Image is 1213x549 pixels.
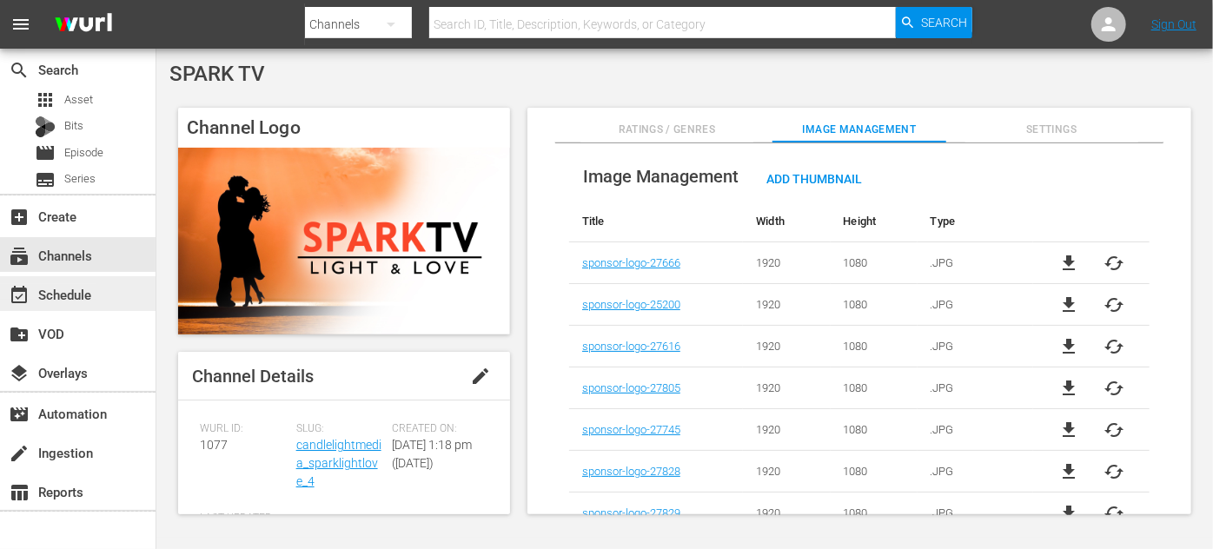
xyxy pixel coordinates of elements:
span: Image Management [583,166,739,187]
span: Schedule [9,285,30,306]
button: cached [1104,420,1124,440]
th: Type [918,201,1034,242]
img: ans4CAIJ8jUAAAAAAAAAAAAAAAAAAAAAAAAgQb4GAAAAAAAAAAAAAAAAAAAAAAAAJMjXAAAAAAAAAAAAAAAAAAAAAAAAgAT5G... [42,4,125,45]
a: Sign Out [1151,17,1196,31]
a: sponsor-logo-27616 [582,340,680,353]
td: 1080 [831,284,918,326]
a: file_download [1058,336,1079,357]
span: Episode [35,142,56,163]
td: 1920 [743,367,830,409]
span: Bits [64,117,83,135]
button: cached [1104,336,1124,357]
td: 1080 [831,451,918,493]
span: Ingestion [9,443,30,464]
span: Automation [9,404,30,425]
td: .JPG [918,367,1034,409]
span: Add Thumbnail [752,172,876,186]
a: sponsor-logo-27745 [582,423,680,436]
span: Channel Details [192,366,314,387]
span: Series [64,170,96,188]
a: file_download [1058,253,1079,274]
td: 1920 [743,493,830,534]
span: Created On: [392,422,480,436]
td: .JPG [918,409,1034,451]
button: cached [1104,378,1124,399]
a: sponsor-logo-25200 [582,298,680,311]
td: 1920 [743,451,830,493]
div: Bits [35,116,56,137]
span: [DATE] 1:18 pm ([DATE]) [392,438,472,470]
span: Search [9,60,30,81]
span: Reports [9,482,30,503]
td: .JPG [918,284,1034,326]
h4: Channel Logo [178,108,510,148]
a: file_download [1058,503,1079,524]
span: Channels [9,246,30,267]
td: 1920 [743,409,830,451]
td: 1080 [831,242,918,284]
a: file_download [1058,461,1079,482]
a: sponsor-logo-27805 [582,381,680,394]
img: SPARK TV [178,148,510,334]
td: 1080 [831,367,918,409]
span: Slug: [296,422,384,436]
th: Title [569,201,743,242]
td: 1080 [831,409,918,451]
td: .JPG [918,451,1034,493]
span: Wurl ID: [200,422,288,436]
span: Asset [64,91,93,109]
a: file_download [1058,378,1079,399]
button: cached [1104,461,1124,482]
span: 1077 [200,438,228,452]
span: SPARK TV [169,62,265,86]
span: edit [470,366,491,387]
th: Height [831,201,918,242]
td: .JPG [918,242,1034,284]
span: Search [921,7,967,38]
td: .JPG [918,493,1034,534]
span: Overlays [9,363,30,384]
td: 1920 [743,284,830,326]
td: 1080 [831,326,918,367]
span: Asset [35,89,56,110]
button: cached [1104,503,1124,524]
span: Series [35,169,56,190]
button: cached [1104,253,1124,274]
button: Search [896,7,972,38]
td: 1920 [743,326,830,367]
button: cached [1104,294,1124,315]
a: sponsor-logo-27666 [582,256,680,269]
td: 1920 [743,242,830,284]
a: file_download [1058,294,1079,315]
span: Image Management [772,121,945,139]
span: VOD [9,324,30,345]
span: Last Updated: [200,512,288,526]
td: .JPG [918,326,1034,367]
button: edit [460,355,501,397]
a: sponsor-logo-27828 [582,465,680,478]
span: Create [9,207,30,228]
th: Width [743,201,830,242]
td: 1080 [831,493,918,534]
span: Episode [64,144,103,162]
span: Settings [965,121,1138,139]
a: file_download [1058,420,1079,440]
a: sponsor-logo-27829 [582,506,680,519]
a: candlelightmedia_sparklightlove_4 [296,438,381,488]
span: Ratings / Genres [580,121,753,139]
button: Add Thumbnail [752,162,876,194]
